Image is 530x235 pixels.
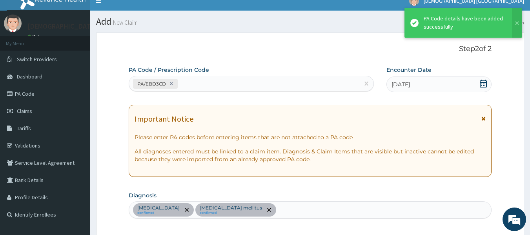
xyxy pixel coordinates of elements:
small: New Claim [111,20,138,26]
div: Chat with us now [41,44,132,54]
span: Claims [17,107,32,115]
h1: Important Notice [135,115,193,123]
a: Online [27,34,46,39]
p: [MEDICAL_DATA] [137,205,180,211]
small: confirmed [200,211,262,215]
span: Tariffs [17,125,31,132]
h1: Add [96,16,524,27]
span: remove selection option [266,206,273,213]
span: remove selection option [183,206,190,213]
label: Diagnosis [129,191,157,199]
img: d_794563401_company_1708531726252_794563401 [15,39,32,59]
span: Dashboard [17,73,42,80]
small: confirmed [137,211,180,215]
p: [DEMOGRAPHIC_DATA] [GEOGRAPHIC_DATA] [27,23,163,30]
p: All diagnoses entered must be linked to a claim item. Diagnosis & Claim Items that are visible bu... [135,148,486,163]
span: [DATE] [392,80,410,88]
label: Encounter Date [386,66,432,74]
span: We're online! [46,69,108,148]
textarea: Type your message and hit 'Enter' [4,154,149,181]
div: PA Code details have been added successfully [424,15,505,31]
label: PA Code / Prescription Code [129,66,209,74]
img: User Image [4,15,22,32]
p: Please enter PA codes before entering items that are not attached to a PA code [135,133,486,141]
p: Step 2 of 2 [129,45,492,53]
div: PA/EBD3CD [135,79,167,88]
div: Minimize live chat window [129,4,148,23]
span: Switch Providers [17,56,57,63]
p: [MEDICAL_DATA] mellitus [200,205,262,211]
